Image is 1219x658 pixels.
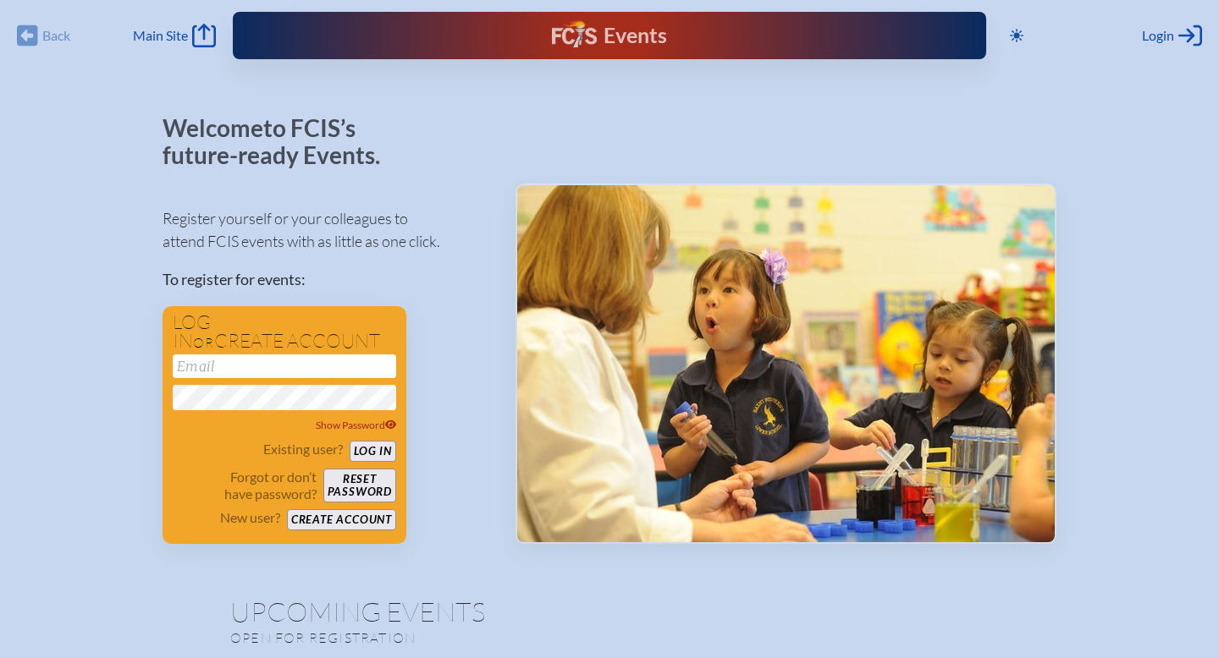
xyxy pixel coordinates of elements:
span: Login [1142,27,1174,44]
p: Register yourself or your colleagues to attend FCIS events with as little as one click. [163,207,488,253]
p: Forgot or don’t have password? [173,469,317,502]
button: Log in [350,441,396,462]
div: FCIS Events — Future ready [449,20,771,51]
button: Create account [287,509,396,530]
h1: Log in create account [173,313,396,351]
span: Show Password [316,419,397,431]
span: or [193,334,214,351]
p: Open for registration [230,629,677,646]
p: Existing user? [263,441,343,458]
h1: Upcoming Events [230,598,989,625]
p: To register for events: [163,268,488,291]
p: Welcome to FCIS’s future-ready Events. [163,115,400,168]
p: New user? [220,509,280,526]
input: Email [173,354,396,378]
a: Main Site [133,24,216,47]
img: Events [517,185,1055,542]
button: Resetpassword [323,469,396,502]
span: Main Site [133,27,188,44]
